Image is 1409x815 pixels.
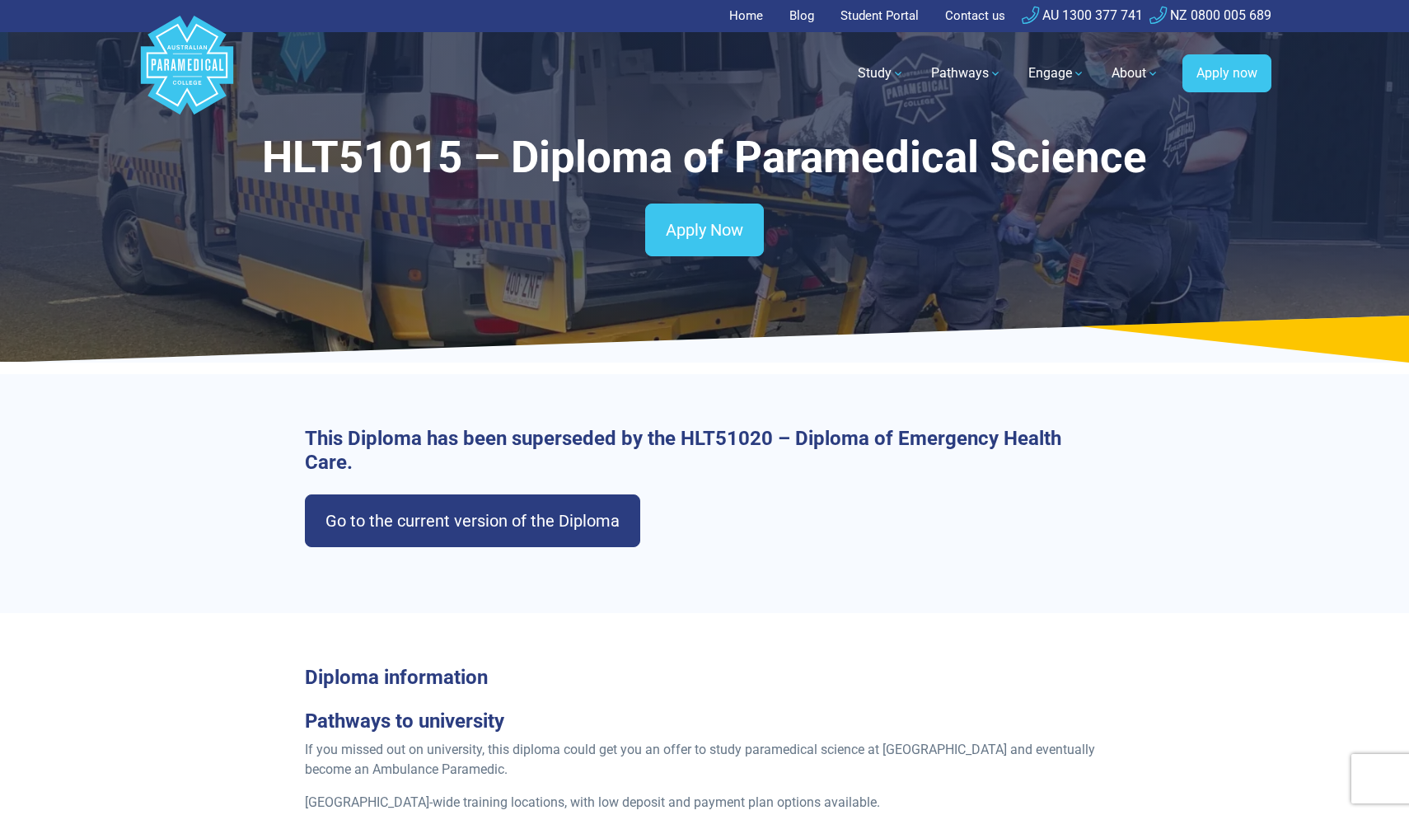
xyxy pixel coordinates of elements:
[921,50,1012,96] a: Pathways
[645,204,764,256] a: Apply Now
[138,32,236,115] a: Australian Paramedical College
[1149,7,1271,23] a: NZ 0800 005 689
[305,793,1105,813] p: [GEOGRAPHIC_DATA]-wide training locations, with low deposit and payment plan options available.
[305,666,1105,690] h3: Diploma information
[305,427,1105,475] h3: This Diploma has been superseded by the HLT51020 – Diploma of Emergency Health Care.
[1018,50,1095,96] a: Engage
[305,740,1105,780] p: If you missed out on university, this diploma could get you an offer to study paramedical science...
[305,494,640,547] a: Go to the current version of the Diploma
[1102,50,1169,96] a: About
[222,132,1187,184] h1: HLT51015 – Diploma of Paramedical Science
[305,710,1105,733] h3: Pathways to university
[848,50,915,96] a: Study
[1182,54,1271,92] a: Apply now
[1022,7,1143,23] a: AU 1300 377 741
